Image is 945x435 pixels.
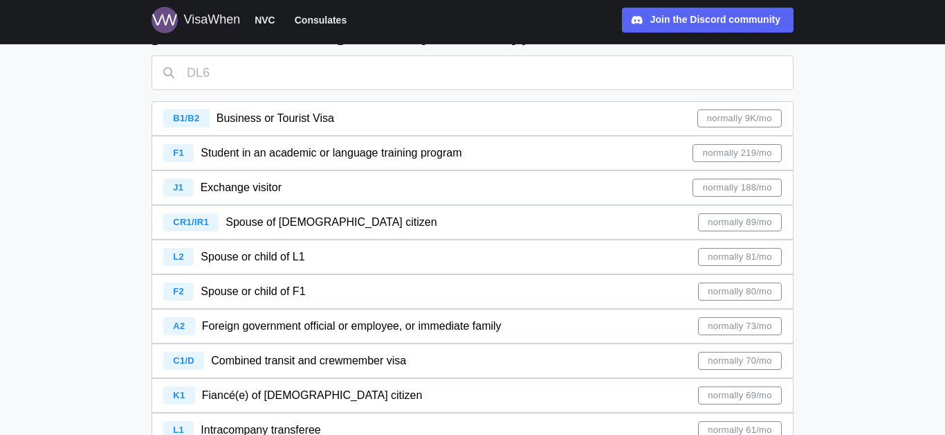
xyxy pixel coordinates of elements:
[152,205,793,240] a: CR1/IR1 Spouse of [DEMOGRAPHIC_DATA] citizennormally 89/mo
[622,8,793,33] a: Join the Discord community
[201,251,304,263] span: Spouse or child of L1
[152,26,344,44] div: [GEOGRAPHIC_DATA]
[152,274,793,309] a: F2 Spouse or child of F1normally 80/mo
[703,145,772,161] span: normally 219/mo
[708,283,771,300] span: normally 80/mo
[707,110,772,127] span: normally 9K/mo
[173,182,183,193] span: J1
[202,389,423,401] span: Fiancé(e) of [DEMOGRAPHIC_DATA] citizen
[173,217,209,227] span: CR1/IR1
[152,309,793,344] a: A2 Foreign government official or employee, or immediate familynormally 73/mo
[152,378,793,413] a: K1 Fiancé(e) of [DEMOGRAPHIC_DATA] citizennormally 69/mo
[152,101,793,136] a: B1/B2 Business or Tourist Visanormally 9K/mo
[173,425,184,435] span: L1
[173,251,184,262] span: L2
[173,355,194,366] span: C1/D
[211,355,406,366] span: Combined transit and crewmember visa
[202,320,502,332] span: Foreign government official or employee, or immediate family
[248,11,282,29] button: NVC
[226,216,437,228] span: Spouse of [DEMOGRAPHIC_DATA] citizen
[288,11,353,29] button: Consulates
[173,286,184,296] span: F2
[703,179,772,196] span: normally 188/mo
[708,387,771,404] span: normally 69/mo
[152,240,793,274] a: L2 Spouse or child of L1normally 81/mo
[152,7,178,33] img: Logo for VisaWhen
[173,390,185,400] span: K1
[201,147,461,159] span: Student in an academic or language training program
[255,12,275,28] span: NVC
[650,12,780,28] div: Join the Discord community
[201,181,282,193] span: Exchange visitor
[173,321,185,331] span: A2
[152,7,240,33] a: Logo for VisaWhen VisaWhen
[152,136,793,170] a: F1 Student in an academic or language training programnormally 219/mo
[708,249,771,265] span: normally 81/mo
[173,113,199,123] span: B1/B2
[152,170,793,205] a: J1 Exchange visitornormally 188/mo
[708,353,771,369] span: normally 70/mo
[183,10,240,30] div: VisaWhen
[708,214,771,231] span: normally 89/mo
[201,285,305,297] span: Spouse or child of F1
[152,344,793,378] a: C1/D Combined transit and crewmember visanormally 70/mo
[363,26,542,44] div: Select your visa type
[173,148,184,158] span: F1
[708,318,771,335] span: normally 73/mo
[295,12,347,28] span: Consulates
[152,55,793,90] input: DL6
[217,112,334,124] span: Business or Tourist Visa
